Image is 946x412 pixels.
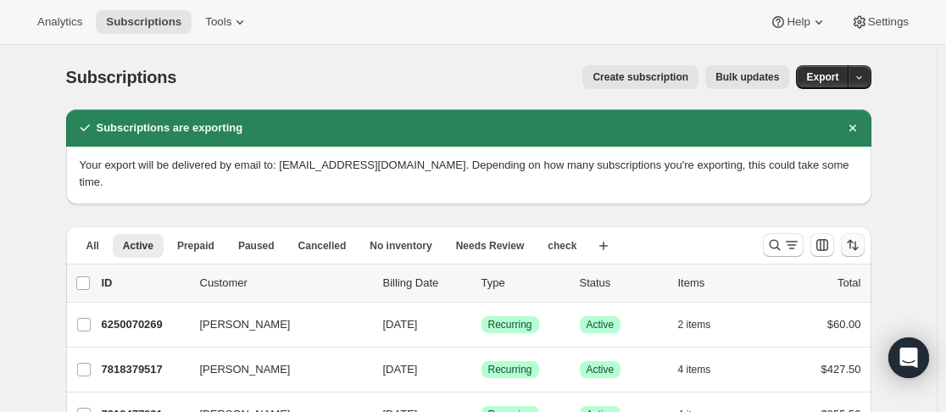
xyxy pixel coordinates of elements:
button: Tools [195,10,259,34]
span: Bulk updates [715,70,779,84]
span: Cancelled [298,239,347,253]
div: 6250070269[PERSON_NAME][DATE]SuccessRecurringSuccessActive2 items$60.00 [102,313,861,337]
span: Settings [868,15,909,29]
span: Export [806,70,838,84]
button: 2 items [678,313,730,337]
p: Total [837,275,860,292]
div: Type [481,275,566,292]
span: [PERSON_NAME] [200,316,291,333]
span: check [548,239,576,253]
button: Create new view [590,234,617,258]
button: [PERSON_NAME] [190,311,359,338]
span: Your export will be delivered by email to: [EMAIL_ADDRESS][DOMAIN_NAME]. Depending on how many su... [80,159,849,188]
span: 2 items [678,318,711,331]
span: Recurring [488,363,532,376]
button: Sort the results [841,233,865,257]
span: Subscriptions [66,68,177,86]
span: No inventory [370,239,431,253]
button: Search and filter results [763,233,804,257]
span: $60.00 [827,318,861,331]
span: Active [587,318,615,331]
p: 7818379517 [102,361,186,378]
button: Export [796,65,849,89]
span: 4 items [678,363,711,376]
button: Create subscription [582,65,698,89]
span: Active [123,239,153,253]
span: [DATE] [383,318,418,331]
p: ID [102,275,186,292]
span: [DATE] [383,363,418,376]
span: $427.50 [821,363,861,376]
button: Customize table column order and visibility [810,233,834,257]
button: Dismiss notification [841,116,865,140]
span: Paused [238,239,275,253]
span: Recurring [488,318,532,331]
span: Subscriptions [106,15,181,29]
span: Active [587,363,615,376]
button: Help [760,10,837,34]
div: IDCustomerBilling DateTypeStatusItemsTotal [102,275,861,292]
button: [PERSON_NAME] [190,356,359,383]
button: Bulk updates [705,65,789,89]
button: Analytics [27,10,92,34]
div: Items [678,275,763,292]
span: Analytics [37,15,82,29]
span: Needs Review [456,239,525,253]
p: Billing Date [383,275,468,292]
h2: Subscriptions are exporting [97,120,243,136]
button: Settings [841,10,919,34]
span: Help [787,15,810,29]
div: 7818379517[PERSON_NAME][DATE]SuccessRecurringSuccessActive4 items$427.50 [102,358,861,381]
button: 4 items [678,358,730,381]
span: Tools [205,15,231,29]
p: Status [580,275,665,292]
span: [PERSON_NAME] [200,361,291,378]
p: Customer [200,275,370,292]
button: Subscriptions [96,10,192,34]
div: Open Intercom Messenger [888,337,929,378]
p: 6250070269 [102,316,186,333]
span: All [86,239,99,253]
span: Create subscription [593,70,688,84]
span: Prepaid [177,239,214,253]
